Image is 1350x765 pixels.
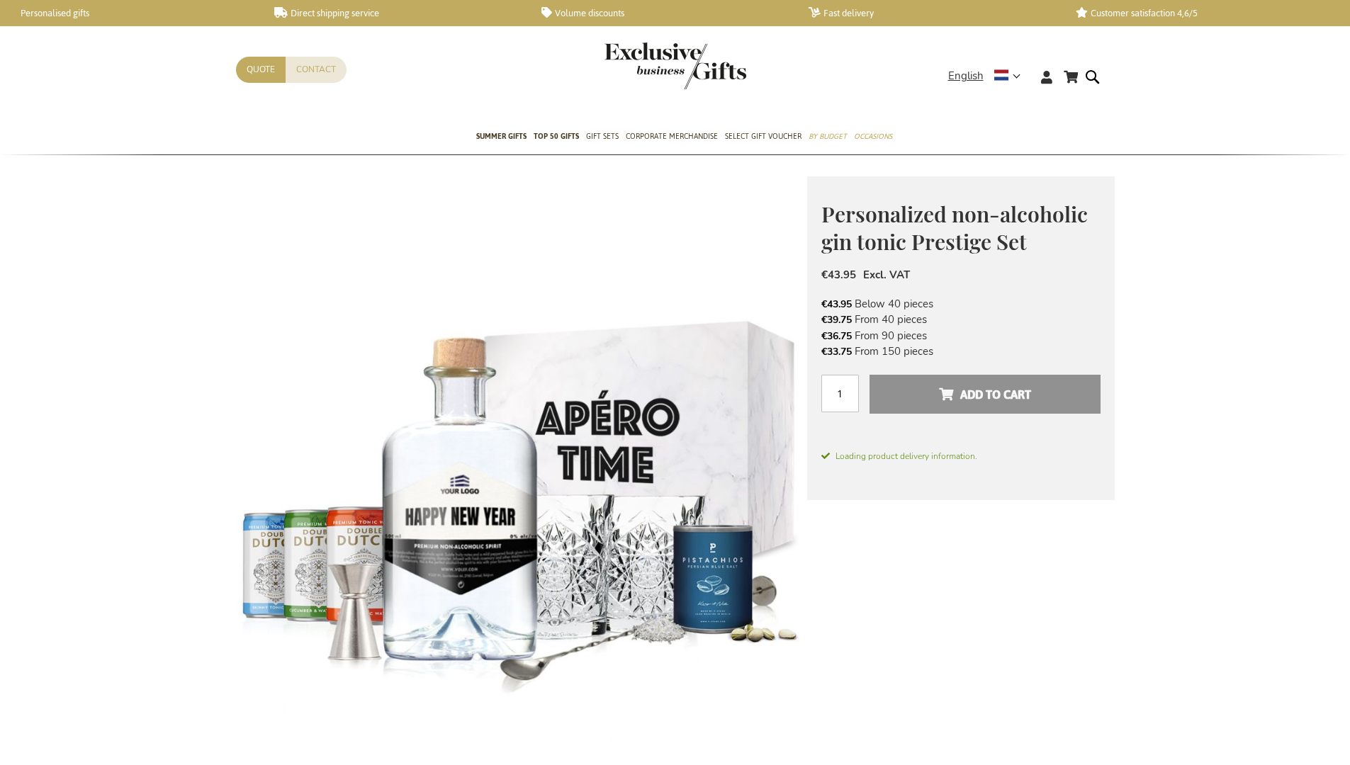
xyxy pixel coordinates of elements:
a: Fast delivery [809,7,1053,19]
input: Qty [821,375,859,412]
a: Customer satisfaction 4,6/5 [1076,7,1320,19]
span: Summer Gifts [476,129,527,144]
span: By Budget [809,129,847,144]
img: Exclusive Business gifts logo [604,42,746,89]
li: From 40 pieces [821,312,1101,327]
span: Select Gift Voucher [725,129,801,144]
span: TOP 50 Gifts [534,129,579,144]
span: €33.75 [821,345,852,358]
a: Personalised gifts [7,7,252,19]
a: By Budget [809,120,847,155]
span: Gift Sets [586,129,619,144]
a: Corporate Merchandise [626,120,718,155]
img: Gepersonaliseerde non-alcoholische gin tonic Prestige Set [236,176,807,747]
a: Direct shipping service [274,7,519,19]
span: Occasions [854,129,892,144]
a: Occasions [854,120,892,155]
span: Personalized non-alcoholic gin tonic Prestige Set [821,200,1088,256]
a: Summer Gifts [476,120,527,155]
span: Corporate Merchandise [626,129,718,144]
span: €43.95 [821,297,852,311]
a: Gift Sets [586,120,619,155]
li: From 150 pieces [821,344,1101,359]
span: English [948,68,984,84]
span: Excl. VAT [863,268,910,282]
a: TOP 50 Gifts [534,120,579,155]
span: Loading product delivery information. [821,450,1101,463]
span: €43.95 [821,268,856,282]
a: Quote [236,57,286,83]
a: store logo [604,42,675,89]
li: From 90 pieces [821,328,1101,344]
li: Below 40 pieces [821,296,1101,312]
span: €36.75 [821,329,852,343]
a: Contact [286,57,347,83]
a: Volume discounts [541,7,786,19]
span: €39.75 [821,313,852,327]
a: Select Gift Voucher [725,120,801,155]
